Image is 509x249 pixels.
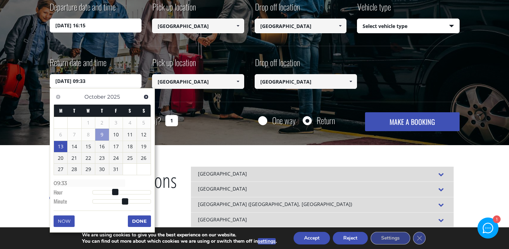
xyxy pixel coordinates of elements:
[54,92,63,101] a: Previous
[82,152,95,164] a: 22
[54,152,68,164] a: 20
[59,107,62,114] span: Monday
[191,197,454,212] div: [GEOGRAPHIC_DATA] ([GEOGRAPHIC_DATA], [GEOGRAPHIC_DATA])
[107,93,120,100] span: 2025
[258,238,276,244] button: settings
[49,167,99,199] span: Popular
[115,107,117,114] span: Friday
[54,164,68,175] a: 27
[128,215,151,227] button: Done
[143,94,149,100] span: Next
[152,19,244,33] input: Select pickup location
[82,232,277,238] p: We are using cookies to give you the best experience on our website.
[54,198,92,207] dt: Minute
[345,74,357,89] a: Show All Items
[109,117,123,128] span: 3
[95,164,109,175] a: 30
[82,141,95,152] a: 15
[123,141,137,152] a: 18
[109,152,123,164] a: 24
[87,107,90,114] span: Wednesday
[123,117,137,128] span: 4
[84,93,106,100] span: October
[191,212,454,228] div: [GEOGRAPHIC_DATA]
[101,107,103,114] span: Thursday
[413,232,426,244] button: Close GDPR Cookie Banner
[68,152,81,164] a: 21
[152,74,244,89] input: Select pickup location
[255,1,300,19] label: Drop off location
[143,107,145,114] span: Sunday
[142,92,151,101] a: Next
[50,1,116,19] label: Departure date and time
[109,129,123,140] a: 10
[137,152,151,164] a: 26
[55,94,61,100] span: Previous
[137,141,151,152] a: 19
[493,216,500,223] div: 1
[232,19,243,33] a: Show All Items
[365,112,459,131] button: MAKE A BOOKING
[95,141,109,152] a: 16
[54,215,75,227] button: Now
[95,129,109,141] a: 9
[109,164,123,175] a: 31
[137,117,151,128] span: 5
[123,152,137,164] a: 25
[82,164,95,175] a: 29
[152,1,196,19] label: Pick up location
[68,141,81,152] a: 14
[191,182,454,197] div: [GEOGRAPHIC_DATA]
[255,74,357,89] input: Select drop-off location
[73,107,75,114] span: Tuesday
[54,188,92,198] dt: Hour
[54,141,68,152] a: 13
[191,166,454,182] div: [GEOGRAPHIC_DATA]
[109,141,123,152] a: 17
[357,19,459,34] span: Select vehicle type
[255,56,300,74] label: Drop off location
[49,166,177,204] h2: Destinations
[82,117,95,128] span: 1
[232,74,243,89] a: Show All Items
[137,129,151,140] a: 12
[68,164,81,175] a: 28
[317,116,335,125] label: Return
[357,1,391,19] label: Vehicle type
[294,232,330,244] button: Accept
[129,107,131,114] span: Saturday
[335,19,346,33] a: Show All Items
[333,232,368,244] button: Reject
[68,129,81,140] span: 7
[82,129,95,140] span: 8
[50,56,106,74] label: Return date and time
[272,116,296,125] label: One way
[255,19,347,33] input: Select drop-off location
[371,232,410,244] button: Settings
[54,129,68,140] span: 6
[95,117,109,128] span: 2
[82,238,277,244] p: You can find out more about which cookies we are using or switch them off in .
[50,112,161,129] label: How many passengers ?
[95,152,109,164] a: 23
[152,56,196,74] label: Pick up location
[123,129,137,140] a: 11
